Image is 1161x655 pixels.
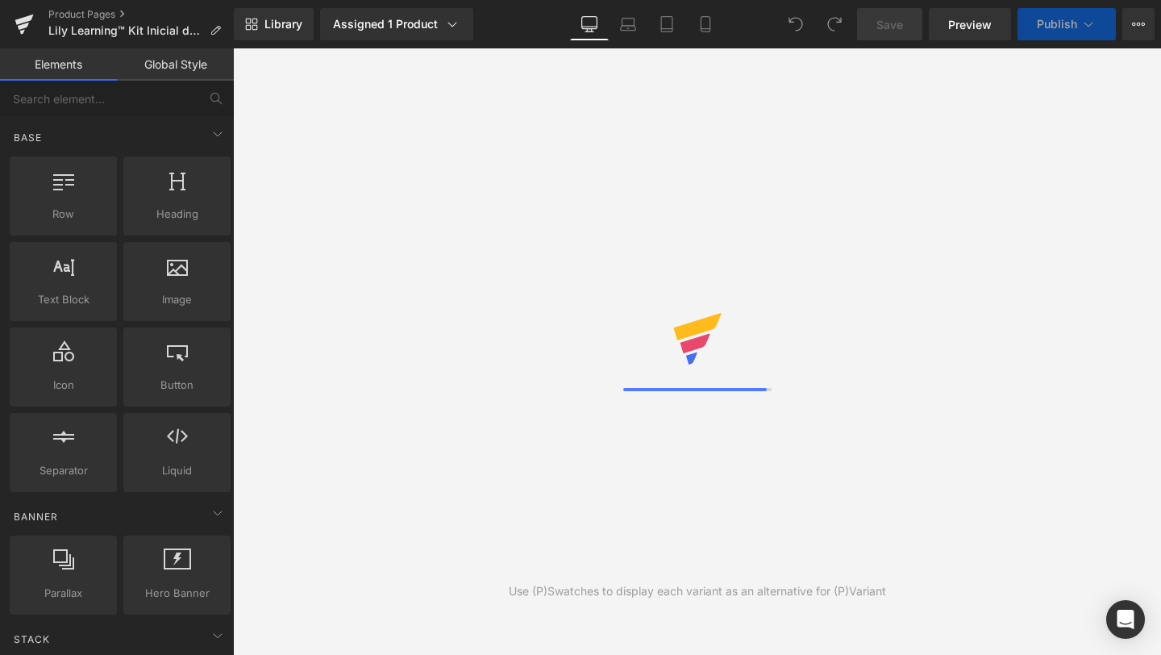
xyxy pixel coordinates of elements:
[818,8,851,40] button: Redo
[876,16,903,33] span: Save
[128,377,226,394] span: Button
[1017,8,1116,40] button: Publish
[686,8,725,40] a: Mobile
[15,291,112,308] span: Text Block
[15,377,112,394] span: Icon
[15,585,112,602] span: Parallax
[12,632,52,647] span: Stack
[609,8,647,40] a: Laptop
[15,206,112,223] span: Row
[12,130,44,145] span: Base
[48,24,203,37] span: Lily Learning™ Kit Inicial de Español
[12,509,60,524] span: Banner
[509,582,886,600] div: Use (P)Swatches to display each variant as an alternative for (P)Variant
[128,291,226,308] span: Image
[117,48,234,81] a: Global Style
[1037,18,1077,31] span: Publish
[48,8,234,21] a: Product Pages
[647,8,686,40] a: Tablet
[128,585,226,602] span: Hero Banner
[15,462,112,479] span: Separator
[948,16,992,33] span: Preview
[1106,600,1145,639] div: Open Intercom Messenger
[128,462,226,479] span: Liquid
[570,8,609,40] a: Desktop
[234,8,314,40] a: New Library
[333,16,460,32] div: Assigned 1 Product
[128,206,226,223] span: Heading
[780,8,812,40] button: Undo
[1122,8,1155,40] button: More
[929,8,1011,40] a: Preview
[264,17,302,31] span: Library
